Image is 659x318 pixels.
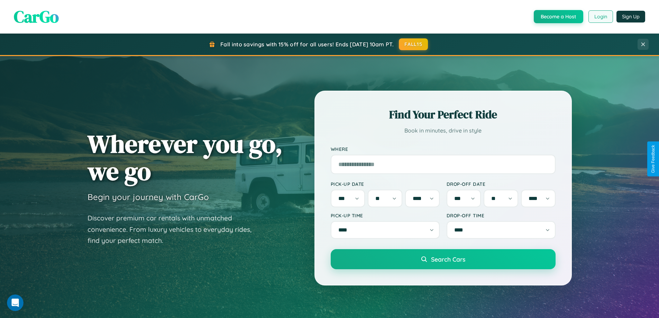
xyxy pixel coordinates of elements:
span: CarGo [14,5,59,28]
h2: Find Your Perfect Ride [331,107,556,122]
p: Book in minutes, drive in style [331,126,556,136]
button: Login [588,10,613,23]
h1: Wherever you go, we go [88,130,283,185]
button: Sign Up [616,11,645,22]
label: Pick-up Date [331,181,440,187]
button: Become a Host [534,10,583,23]
label: Drop-off Date [447,181,556,187]
label: Pick-up Time [331,212,440,218]
p: Discover premium car rentals with unmatched convenience. From luxury vehicles to everyday rides, ... [88,212,260,246]
h3: Begin your journey with CarGo [88,192,209,202]
button: Search Cars [331,249,556,269]
div: Give Feedback [651,145,656,173]
iframe: Intercom live chat [7,294,24,311]
span: Search Cars [431,255,465,263]
span: Fall into savings with 15% off for all users! Ends [DATE] 10am PT. [220,41,394,48]
label: Where [331,146,556,152]
button: FALL15 [399,38,428,50]
label: Drop-off Time [447,212,556,218]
